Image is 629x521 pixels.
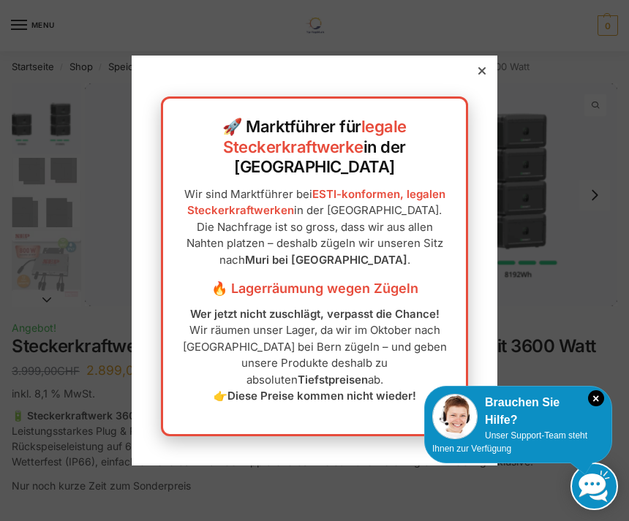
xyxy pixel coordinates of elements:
span: Unser Support-Team steht Ihnen zur Verfügung [432,430,587,454]
strong: Tiefstpreisen [298,373,368,387]
img: Customer service [432,394,478,439]
strong: Muri bei [GEOGRAPHIC_DATA] [245,253,407,267]
a: ESTI-konformen, legalen Steckerkraftwerken [187,187,445,218]
p: Wir sind Marktführer bei in der [GEOGRAPHIC_DATA]. Die Nachfrage ist so gross, dass wir aus allen... [178,186,451,269]
div: Brauchen Sie Hilfe? [432,394,604,429]
h2: 🚀 Marktführer für in der [GEOGRAPHIC_DATA] [178,117,451,178]
h3: 🔥 Lagerräumung wegen Zügeln [178,279,451,298]
strong: Diese Preise kommen nicht wieder! [227,389,416,403]
i: Schließen [588,390,604,406]
p: Wir räumen unser Lager, da wir im Oktober nach [GEOGRAPHIC_DATA] bei Bern zügeln – und geben unse... [178,306,451,405]
strong: Wer jetzt nicht zuschlägt, verpasst die Chance! [190,307,440,321]
a: legale Steckerkraftwerke [223,117,407,156]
